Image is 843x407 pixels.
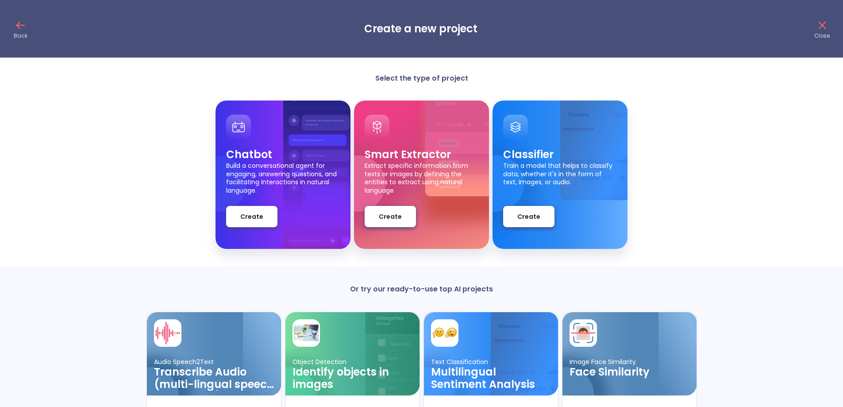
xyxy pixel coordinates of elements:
img: card ellipse [562,341,622,396]
h3: Transcribe Audio (multi-lingual speech recognition) [154,366,274,391]
span: Create [379,211,402,222]
button: Create [365,206,416,227]
button: Create [226,206,277,227]
a: Back to Top [13,12,48,19]
p: Image Face Similarity [570,358,689,366]
p: Train a model that helps to classify data, whether it's in the form of text, images, or audio. [503,162,617,193]
p: Close [814,32,830,39]
img: card avatar [155,321,180,345]
span: Create [240,211,263,222]
p: Chatbot [226,147,340,162]
p: Back [14,32,27,39]
span: 16 px [11,62,25,69]
p: Text Classification [431,358,551,366]
h3: Face Similarity [570,366,689,378]
label: Font Size [4,54,31,61]
p: Audio Speech2Text [154,358,274,366]
h3: Multilingual Sentiment Analysis [431,366,551,391]
button: Create [503,206,554,227]
p: Object Detection [293,358,412,366]
p: Extract specific information from texts or images by defining the entities to extract using natur... [365,162,478,193]
img: card avatar [432,321,457,345]
div: Outline [4,4,129,12]
h3: Style [4,28,129,38]
p: Build a conversational agent for engaging, answering questions, and facilitating interactions in ... [226,162,340,193]
p: Smart Extractor [365,147,478,162]
p: Select the type of project [333,74,510,83]
img: card avatar [571,321,596,345]
h3: Create a new project [364,23,477,35]
h3: Identify objects in images [293,366,412,391]
span: Create [517,211,540,222]
img: card avatar [294,321,319,345]
p: Classifier [503,147,617,162]
img: card ellipse [147,341,207,396]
